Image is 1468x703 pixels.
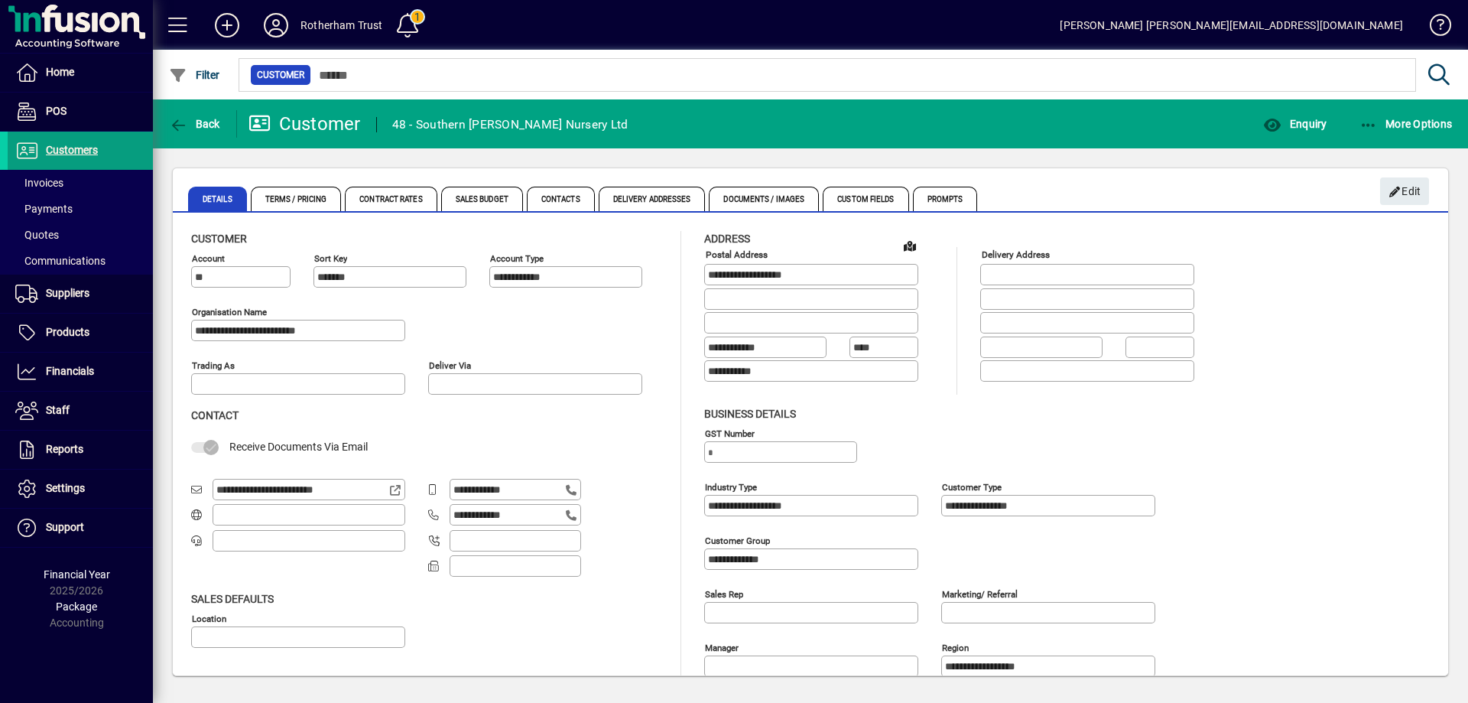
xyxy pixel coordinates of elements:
span: Custom Fields [823,187,908,211]
span: Invoices [15,177,63,189]
div: Customer [248,112,361,136]
span: Financials [46,365,94,377]
a: Suppliers [8,275,153,313]
button: Profile [252,11,300,39]
span: Customer [257,67,304,83]
a: Knowledge Base [1418,3,1449,53]
span: Contact [191,409,239,421]
div: [PERSON_NAME] [PERSON_NAME][EMAIL_ADDRESS][DOMAIN_NAME] [1060,13,1403,37]
span: More Options [1359,118,1453,130]
a: Home [8,54,153,92]
span: Prompts [913,187,978,211]
button: Edit [1380,177,1429,205]
a: POS [8,93,153,131]
span: Home [46,66,74,78]
mat-label: Customer group [705,535,770,545]
mat-label: Industry type [705,481,757,492]
button: Back [165,110,224,138]
mat-label: Sort key [314,253,347,264]
button: Add [203,11,252,39]
mat-label: Manager [705,642,739,653]
mat-label: Account [192,253,225,264]
a: View on map [898,233,922,258]
span: Customer [191,233,247,245]
span: Contacts [527,187,595,211]
span: Package [56,600,97,613]
mat-label: Region [942,642,969,653]
button: Enquiry [1259,110,1330,138]
span: Delivery Addresses [599,187,706,211]
app-page-header-button: Back [153,110,237,138]
span: Settings [46,482,85,494]
mat-label: Sales rep [705,588,743,599]
a: Quotes [8,222,153,248]
span: Products [46,326,89,338]
a: Settings [8,470,153,508]
a: Communications [8,248,153,274]
span: Back [169,118,220,130]
div: 48 - Southern [PERSON_NAME] Nursery Ltd [392,112,628,137]
span: Sales defaults [191,593,274,605]
mat-label: Customer type [942,481,1002,492]
mat-label: GST Number [705,428,755,438]
span: Communications [15,255,106,267]
span: Address [704,233,750,245]
button: More Options [1356,110,1457,138]
span: Suppliers [46,287,89,299]
span: Details [188,187,247,211]
mat-label: Organisation name [192,307,267,317]
span: Enquiry [1263,118,1327,130]
span: Documents / Images [709,187,819,211]
a: Staff [8,392,153,430]
a: Products [8,314,153,352]
span: Payments [15,203,73,215]
span: Filter [169,69,220,81]
mat-label: Location [192,613,226,623]
span: Customers [46,144,98,156]
mat-label: Trading as [192,360,235,371]
span: Receive Documents Via Email [229,441,368,453]
button: Filter [165,61,224,89]
span: Financial Year [44,568,110,581]
span: Business details [704,408,796,420]
span: Sales Budget [441,187,523,211]
span: Edit [1388,179,1421,204]
a: Reports [8,431,153,469]
span: Staff [46,404,70,416]
a: Financials [8,353,153,391]
mat-label: Account Type [490,253,544,264]
span: Terms / Pricing [251,187,342,211]
a: Payments [8,196,153,222]
div: Rotherham Trust [300,13,383,37]
span: Contract Rates [345,187,437,211]
a: Support [8,509,153,547]
mat-label: Deliver via [429,360,471,371]
span: POS [46,105,67,117]
a: Invoices [8,170,153,196]
span: Support [46,521,84,533]
span: Reports [46,443,83,455]
span: Quotes [15,229,59,241]
mat-label: Marketing/ Referral [942,588,1018,599]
